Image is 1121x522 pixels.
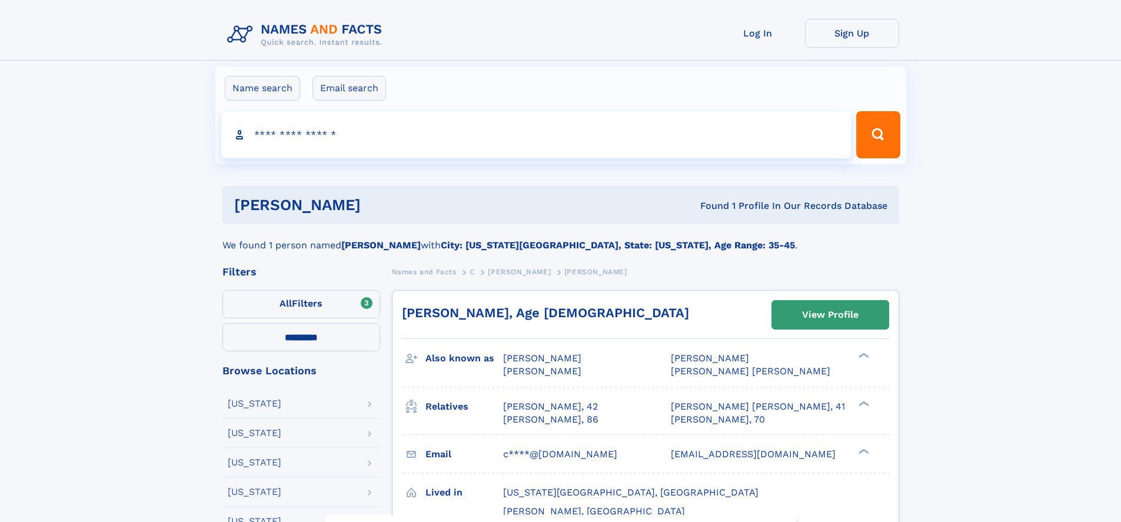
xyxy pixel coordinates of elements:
[856,352,870,360] div: ❯
[503,365,581,377] span: [PERSON_NAME]
[228,487,281,497] div: [US_STATE]
[280,298,292,309] span: All
[234,198,531,212] h1: [PERSON_NAME]
[425,397,503,417] h3: Relatives
[856,400,870,407] div: ❯
[503,413,598,426] a: [PERSON_NAME], 86
[222,267,380,277] div: Filters
[341,240,421,251] b: [PERSON_NAME]
[856,111,900,158] button: Search Button
[425,348,503,368] h3: Also known as
[488,264,551,279] a: [PERSON_NAME]
[856,447,870,455] div: ❯
[221,111,851,158] input: search input
[222,290,380,318] label: Filters
[671,353,749,364] span: [PERSON_NAME]
[530,200,887,212] div: Found 1 Profile In Our Records Database
[425,483,503,503] h3: Lived in
[503,506,685,517] span: [PERSON_NAME], [GEOGRAPHIC_DATA]
[228,428,281,438] div: [US_STATE]
[470,264,475,279] a: C
[772,301,889,329] a: View Profile
[805,19,899,48] a: Sign Up
[441,240,795,251] b: City: [US_STATE][GEOGRAPHIC_DATA], State: [US_STATE], Age Range: 35-45
[222,224,899,252] div: We found 1 person named with .
[503,400,598,413] a: [PERSON_NAME], 42
[503,487,759,498] span: [US_STATE][GEOGRAPHIC_DATA], [GEOGRAPHIC_DATA]
[564,268,627,276] span: [PERSON_NAME]
[470,268,475,276] span: C
[711,19,805,48] a: Log In
[671,413,765,426] a: [PERSON_NAME], 70
[312,76,386,101] label: Email search
[222,19,392,51] img: Logo Names and Facts
[425,444,503,464] h3: Email
[228,399,281,408] div: [US_STATE]
[225,76,300,101] label: Name search
[671,400,845,413] a: [PERSON_NAME] [PERSON_NAME], 41
[671,448,836,460] span: [EMAIL_ADDRESS][DOMAIN_NAME]
[488,268,551,276] span: [PERSON_NAME]
[392,264,457,279] a: Names and Facts
[222,365,380,376] div: Browse Locations
[228,458,281,467] div: [US_STATE]
[503,353,581,364] span: [PERSON_NAME]
[671,365,830,377] span: [PERSON_NAME] [PERSON_NAME]
[802,301,859,328] div: View Profile
[402,305,689,320] a: [PERSON_NAME], Age [DEMOGRAPHIC_DATA]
